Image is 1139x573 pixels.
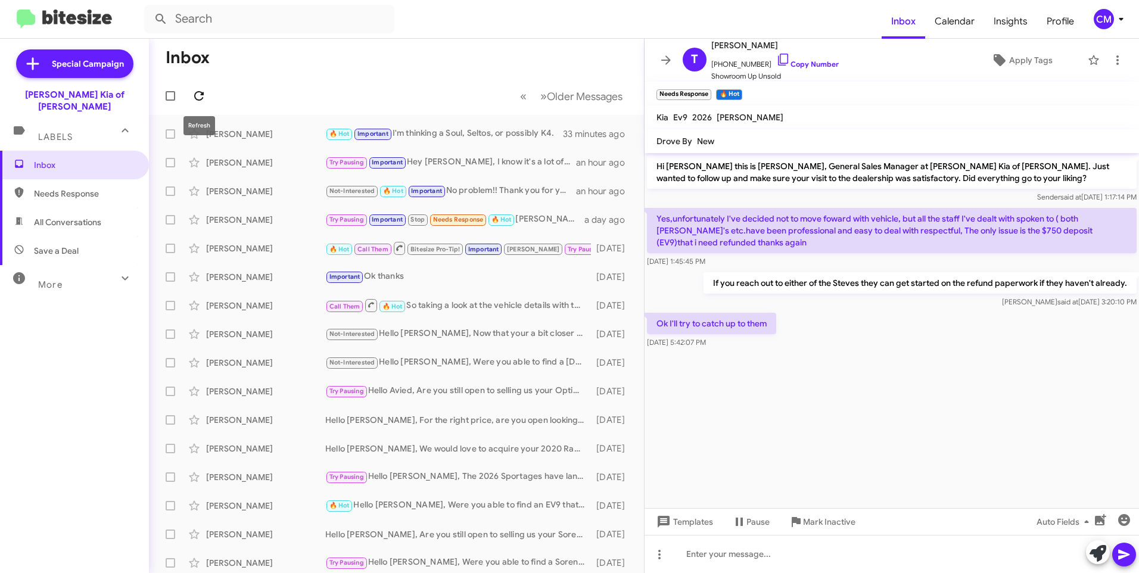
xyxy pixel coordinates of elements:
div: [PERSON_NAME] [206,557,325,569]
div: [PERSON_NAME] [206,471,325,483]
span: Showroom Up Unsold [711,70,839,82]
span: Try Pausing [329,559,364,566]
p: Hi [PERSON_NAME] this is [PERSON_NAME], General Sales Manager at [PERSON_NAME] Kia of [PERSON_NAM... [647,155,1137,189]
span: [DATE] 5:42:07 PM [647,338,706,347]
button: Mark Inactive [779,511,865,532]
span: More [38,279,63,290]
div: [PERSON_NAME] [206,185,325,197]
span: 🔥 Hot [382,303,403,310]
span: Kia [656,112,668,123]
span: Mark Inactive [803,511,855,532]
div: [DATE] [591,471,634,483]
div: [PERSON_NAME] [206,328,325,340]
small: Needs Response [656,89,711,100]
span: Labels [38,132,73,142]
div: [PERSON_NAME] [206,385,325,397]
span: 🔥 Hot [491,216,512,223]
div: [PERSON_NAME] [206,157,325,169]
div: an hour ago [576,185,634,197]
div: [DATE] [591,385,634,397]
div: a day ago [584,214,634,226]
div: [PERSON_NAME] [206,271,325,283]
div: [PERSON_NAME] [206,500,325,512]
div: Hey [PERSON_NAME], I know it's a lot of vehicles to sift through, but were you able to find a veh... [325,155,576,169]
span: Try Pausing [329,216,364,223]
span: Not-Interested [329,187,375,195]
span: Templates [654,511,713,532]
h1: Inbox [166,48,210,67]
button: Apply Tags [961,49,1082,71]
div: [DATE] [591,528,634,540]
div: [PERSON_NAME] [206,128,325,140]
span: said at [1060,192,1081,201]
a: Calendar [925,4,984,39]
div: [PERSON_NAME] we will be at [GEOGRAPHIC_DATA] around 10am [325,213,584,226]
span: [PERSON_NAME] [717,112,783,123]
a: Copy Number [776,60,839,68]
span: Important [357,130,388,138]
span: [PHONE_NUMBER] [711,52,839,70]
span: Auto Fields [1037,511,1094,532]
div: Hello [PERSON_NAME], Now that your a bit closer to your lease end, would you consider an early up... [325,327,591,341]
span: Important [372,158,403,166]
a: Insights [984,4,1037,39]
div: [DATE] [591,443,634,454]
span: All Conversations [34,216,101,228]
div: Hello [PERSON_NAME], Were you able to find an EV9 that fit your needs? [325,499,591,512]
p: Yes,unfortunately I've decided not to move foward with vehicle, but all the staff I've dealt with... [647,208,1137,253]
div: Ok thanks [325,270,591,284]
span: Try Pausing [568,245,602,253]
span: Special Campaign [52,58,124,70]
div: [DATE] [591,328,634,340]
div: Hello [PERSON_NAME], We would love to acquire your 2020 Ram 1500 for our pre owned lot. For the r... [325,443,591,454]
div: Hello [PERSON_NAME], Were you able to find a Sorento that fit your needs? [325,556,591,569]
span: [PERSON_NAME] [507,245,560,253]
div: [PERSON_NAME] [206,357,325,369]
div: CM [1094,9,1114,29]
div: [PERSON_NAME] [206,242,325,254]
span: Important [468,245,499,253]
span: Try Pausing [329,158,364,166]
a: Special Campaign [16,49,133,78]
span: Not-Interested [329,330,375,338]
span: 🔥 Hot [329,245,350,253]
button: Previous [513,84,534,108]
div: Hello [PERSON_NAME], The 2026 Sportages have landed! I took a look at your current Sportage, it l... [325,470,591,484]
div: [PERSON_NAME] [206,214,325,226]
div: No problem!! Thank you for your patience. :) [325,184,576,198]
span: Needs Response [34,188,135,200]
span: Needs Response [433,216,484,223]
p: Ok I'll try to catch up to them [647,313,776,334]
small: 🔥 Hot [716,89,742,100]
button: Next [533,84,630,108]
span: 🔥 Hot [329,130,350,138]
div: [PERSON_NAME] [206,528,325,540]
button: CM [1084,9,1126,29]
a: Inbox [882,4,925,39]
span: Try Pausing [329,473,364,481]
button: Auto Fields [1027,511,1103,532]
span: Profile [1037,4,1084,39]
span: Call Them [329,303,360,310]
span: Pause [746,511,770,532]
div: [DATE] [591,300,634,312]
button: Templates [645,511,723,532]
span: Drove By [656,136,692,147]
span: Important [411,187,442,195]
span: Bitesize Pro-Tip! [410,245,460,253]
span: Ev9 [673,112,687,123]
span: Save a Deal [34,245,79,257]
div: [PERSON_NAME] [206,414,325,426]
span: said at [1057,297,1078,306]
div: [PERSON_NAME] [206,443,325,454]
div: So taking a look at the vehicle details with the appraiser, it looks like we would be able to tra... [325,298,591,313]
div: Sounds good just let me know when works best for you! [325,241,591,256]
span: Call Them [357,245,388,253]
span: 🔥 Hot [329,502,350,509]
span: Try Pausing [329,387,364,395]
div: [DATE] [591,414,634,426]
span: [PERSON_NAME] [DATE] 3:20:10 PM [1002,297,1137,306]
button: Pause [723,511,779,532]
